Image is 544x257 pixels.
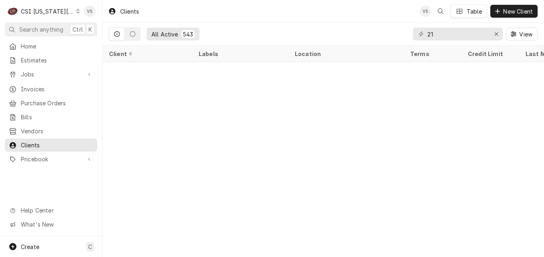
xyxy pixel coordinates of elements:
span: C [88,243,92,251]
div: Vicky Stuesse's Avatar [420,6,431,17]
span: Clients [21,141,93,149]
div: Location [295,50,397,58]
div: Table [467,7,482,16]
a: Go to Pricebook [5,153,97,166]
span: Estimates [21,56,93,64]
span: Help Center [21,206,93,215]
a: Go to Help Center [5,204,97,217]
div: 543 [183,30,193,38]
a: Estimates [5,54,97,67]
span: What's New [21,220,93,229]
div: All Active [151,30,178,38]
a: Go to What's New [5,218,97,231]
span: View [518,30,534,38]
div: CSI [US_STATE][GEOGRAPHIC_DATA] [21,7,74,16]
div: VS [84,6,95,17]
span: Search anything [19,25,63,34]
a: Invoices [5,82,97,96]
div: Terms [410,50,453,58]
div: C [7,6,18,17]
span: Jobs [21,70,81,78]
span: Invoices [21,85,93,93]
span: Ctrl [73,25,83,34]
a: Bills [5,110,97,124]
span: Pricebook [21,155,81,163]
div: Credit Limit [468,50,511,58]
span: Home [21,42,93,50]
a: Go to Jobs [5,68,97,81]
span: Create [21,243,39,250]
a: Clients [5,139,97,152]
span: Bills [21,113,93,121]
button: New Client [490,5,538,18]
span: K [89,25,92,34]
span: Vendors [21,127,93,135]
button: Open search [434,5,447,18]
div: Client [109,50,184,58]
button: Search anythingCtrlK [5,22,97,36]
div: CSI Kansas City's Avatar [7,6,18,17]
input: Keyword search [427,28,488,40]
a: Purchase Orders [5,96,97,110]
span: New Client [502,7,534,16]
button: View [506,28,538,40]
span: Purchase Orders [21,99,93,107]
button: Erase input [490,28,503,40]
a: Vendors [5,124,97,138]
div: VS [420,6,431,17]
div: Labels [199,50,282,58]
div: Vicky Stuesse's Avatar [84,6,95,17]
a: Home [5,40,97,53]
